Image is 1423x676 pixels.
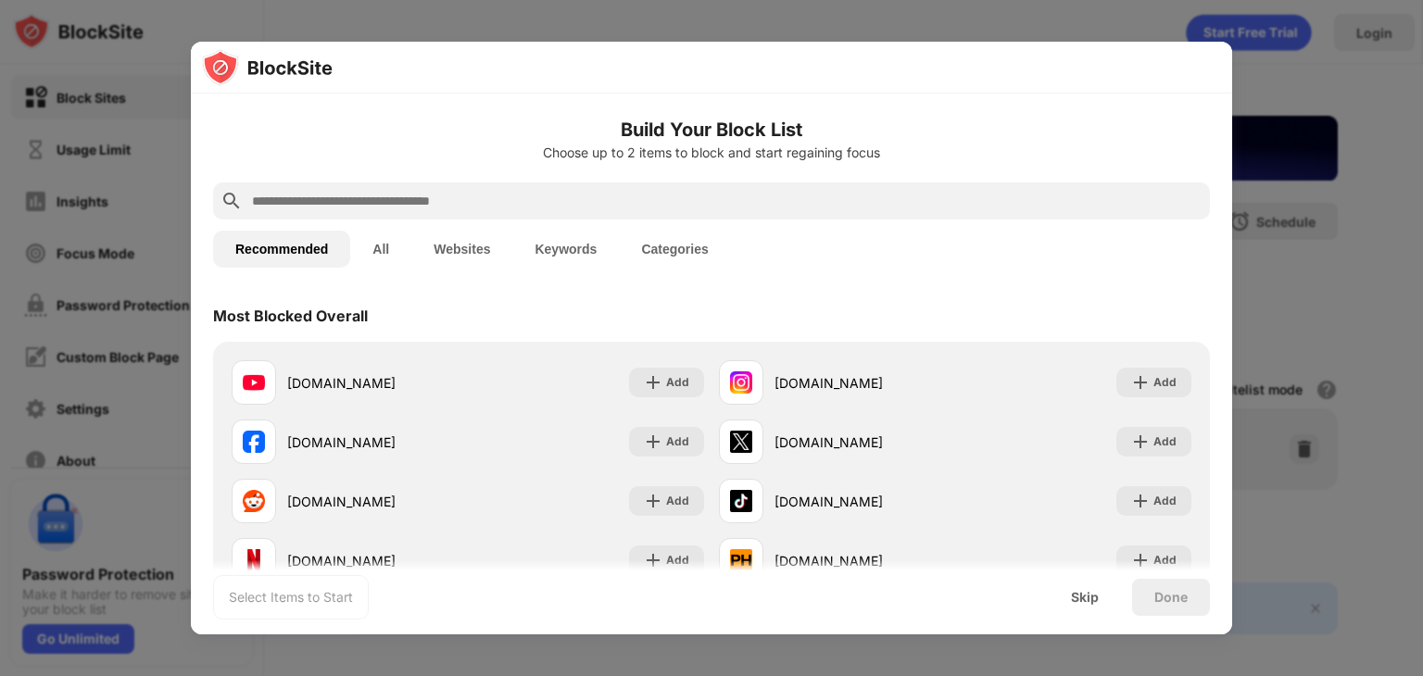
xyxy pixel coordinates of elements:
[730,549,752,571] img: favicons
[666,373,689,392] div: Add
[666,432,689,451] div: Add
[287,373,468,393] div: [DOMAIN_NAME]
[1153,373,1177,392] div: Add
[774,492,955,511] div: [DOMAIN_NAME]
[243,490,265,512] img: favicons
[619,231,730,268] button: Categories
[1154,590,1188,605] div: Done
[287,492,468,511] div: [DOMAIN_NAME]
[774,551,955,570] div: [DOMAIN_NAME]
[730,490,752,512] img: favicons
[730,371,752,394] img: favicons
[666,551,689,570] div: Add
[774,373,955,393] div: [DOMAIN_NAME]
[220,190,243,212] img: search.svg
[666,492,689,510] div: Add
[774,432,955,452] div: [DOMAIN_NAME]
[287,551,468,570] div: [DOMAIN_NAME]
[213,231,350,268] button: Recommended
[1153,492,1177,510] div: Add
[350,231,411,268] button: All
[411,231,512,268] button: Websites
[512,231,619,268] button: Keywords
[1153,551,1177,570] div: Add
[730,431,752,453] img: favicons
[1153,432,1177,451] div: Add
[213,307,368,325] div: Most Blocked Overall
[213,145,1210,160] div: Choose up to 2 items to block and start regaining focus
[202,49,333,86] img: logo-blocksite.svg
[243,431,265,453] img: favicons
[1071,590,1099,605] div: Skip
[243,549,265,571] img: favicons
[287,432,468,452] div: [DOMAIN_NAME]
[229,588,353,607] div: Select Items to Start
[243,371,265,394] img: favicons
[213,116,1210,144] h6: Build Your Block List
